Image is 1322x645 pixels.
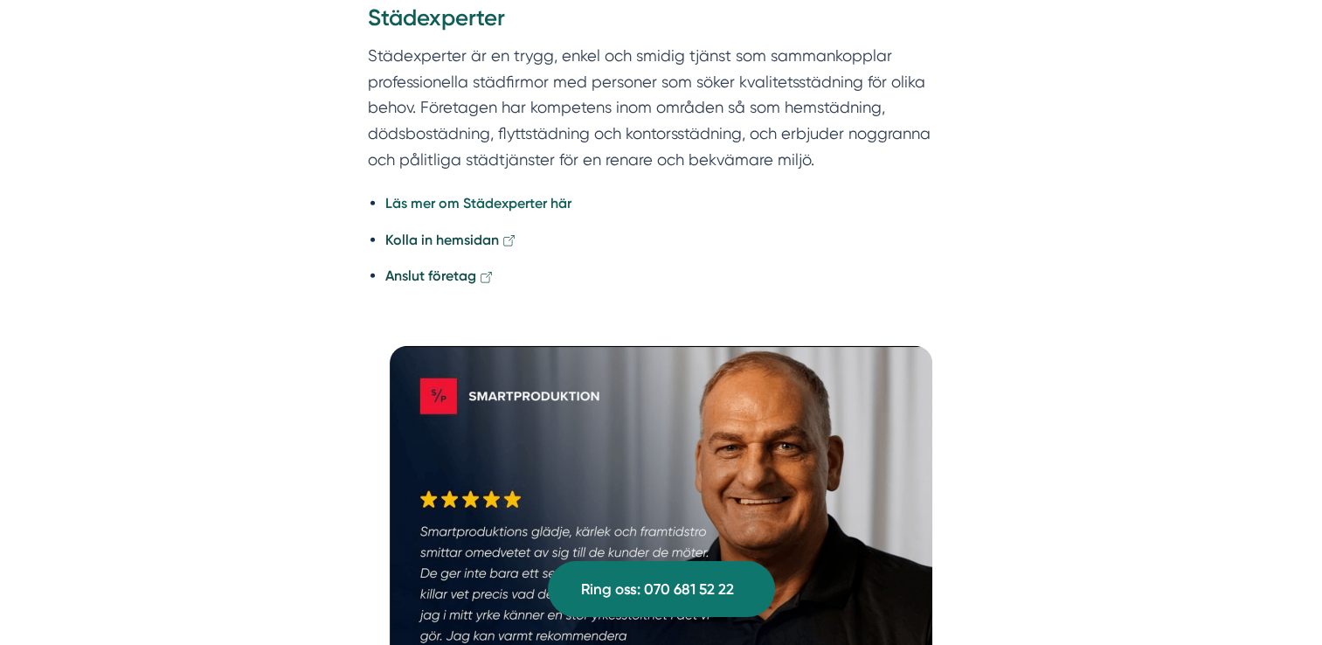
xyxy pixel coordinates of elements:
[368,3,955,43] h3: Städexperter
[548,561,775,617] a: Ring oss: 070 681 52 22
[385,232,499,248] strong: Kolla in hemsidan
[385,267,495,284] a: Anslut företag
[385,267,476,284] strong: Anslut företag
[385,232,517,248] a: Kolla in hemsidan
[385,195,571,212] a: Läs mer om Städexperter här
[581,578,734,601] span: Ring oss: 070 681 52 22
[368,43,955,172] p: Städexperter är en trygg, enkel och smidig tjänst som sammankopplar professionella städfirmor med...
